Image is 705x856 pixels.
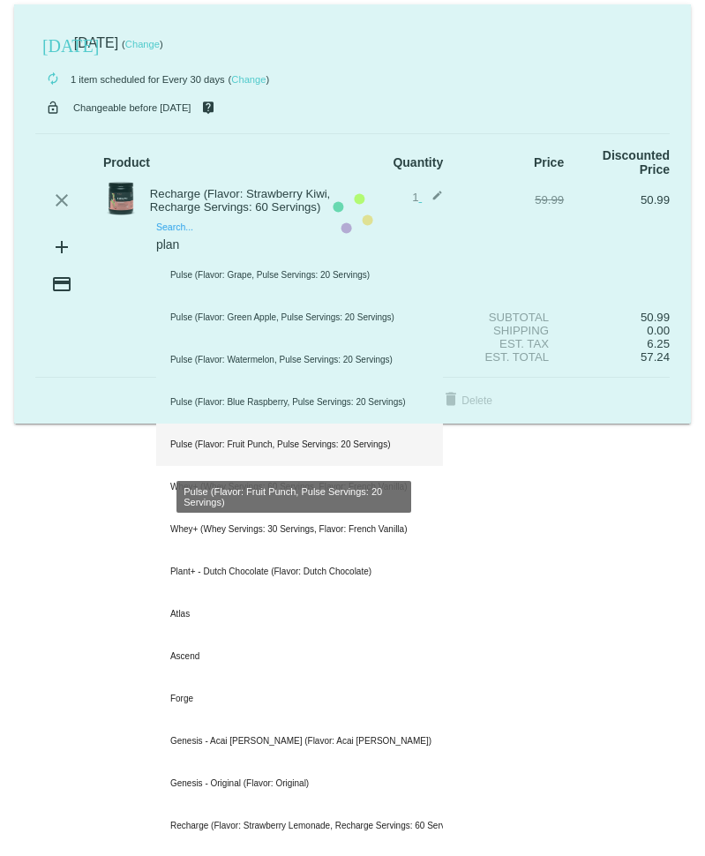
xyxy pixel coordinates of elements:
div: Forge [156,678,443,720]
div: Plant+ - Dutch Chocolate (Flavor: Dutch Chocolate) [156,551,443,593]
div: Pulse (Flavor: Fruit Punch, Pulse Servings: 20 Servings) [156,424,443,466]
div: Whey+ (Whey Servings: 30 Servings, Flavor: French Vanilla) [156,508,443,551]
div: Ascend [156,635,443,678]
div: Recharge (Flavor: Strawberry Lemonade, Recharge Servings: 60 Servings) [156,805,443,847]
div: Genesis - Original (Flavor: Original) [156,762,443,805]
div: Genesis - Acai [PERSON_NAME] (Flavor: Acai [PERSON_NAME]) [156,720,443,762]
div: Whey+ (Whey Servings: 60 Servings, Flavor: French Vanilla) [156,466,443,508]
div: Atlas [156,593,443,635]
